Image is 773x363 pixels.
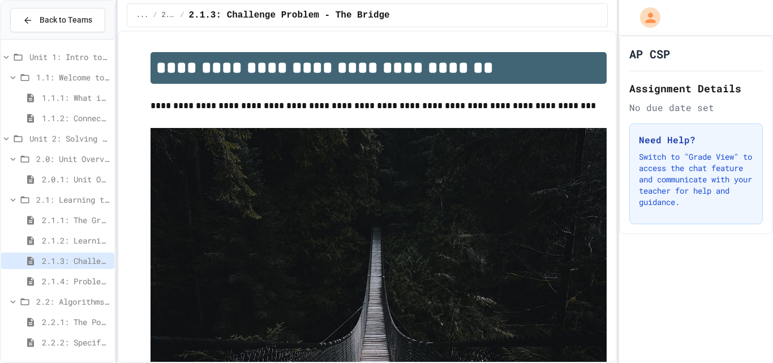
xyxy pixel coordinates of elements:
span: 1.1.1: What is Computer Science? [42,92,110,104]
span: 1.1: Welcome to Computer Science [36,71,110,83]
span: ... [136,11,149,20]
h2: Assignment Details [629,80,763,96]
h1: AP CSP [629,46,670,62]
iframe: chat widget [679,268,762,317]
span: 2.1.3: Challenge Problem - The Bridge [42,255,110,267]
div: No due date set [629,101,763,114]
span: 2.1: Learning to Solve Hard Problems [162,11,176,20]
button: Back to Teams [10,8,105,32]
span: 2.1.4: Problem Solving Practice [42,275,110,287]
div: My Account [628,5,663,31]
span: 2.2: Algorithms - from Pseudocode to Flowcharts [36,296,110,308]
span: 2.2.1: The Power of Algorithms [42,316,110,328]
p: Switch to "Grade View" to access the chat feature and communicate with your teacher for help and ... [639,151,753,208]
span: 2.1.1: The Growth Mindset [42,214,110,226]
span: 1.1.2: Connect with Your World [42,112,110,124]
span: Unit 1: Intro to Computer Science [29,51,110,63]
span: 2.1.3: Challenge Problem - The Bridge [188,8,389,22]
span: / [180,11,184,20]
iframe: chat widget [725,318,762,352]
span: 2.0: Unit Overview [36,153,110,165]
h3: Need Help? [639,133,753,147]
span: Back to Teams [40,14,92,26]
span: Unit 2: Solving Problems in Computer Science [29,133,110,144]
span: 2.1: Learning to Solve Hard Problems [36,194,110,206]
span: 2.2.2: Specifying Ideas with Pseudocode [42,336,110,348]
span: / [153,11,157,20]
span: 2.1.2: Learning to Solve Hard Problems [42,234,110,246]
span: 2.0.1: Unit Overview [42,173,110,185]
